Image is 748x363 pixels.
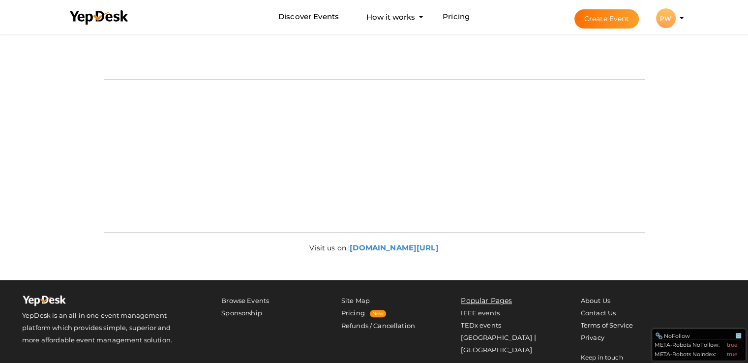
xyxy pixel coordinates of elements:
a: Site Map [341,297,370,304]
div: PW [656,8,676,28]
div: Minimize [735,332,743,340]
a: Privacy [581,333,604,341]
a: [DOMAIN_NAME][URL] [350,243,439,252]
a: [GEOGRAPHIC_DATA] [461,346,532,354]
span: | [534,333,536,342]
img: Yepdesk [22,295,66,309]
button: PW [653,8,679,29]
div: META-Robots NoIndex: [655,349,743,358]
button: Create Event [574,9,639,29]
a: Pricing [341,309,365,317]
a: [GEOGRAPHIC_DATA] [461,333,532,341]
a: Browse Events [221,297,269,304]
a: TEDx events [461,321,501,329]
a: About Us [581,297,610,304]
a: IEEE events [461,309,500,317]
div: true [727,341,738,349]
a: Pricing [443,8,470,26]
a: Sponsorship [221,309,262,317]
a: Refunds / Cancellation [341,322,415,330]
button: How it works [363,8,418,26]
a: Terms of Service [581,321,633,329]
p: YepDesk is an all in one event management platform which provides simple, superior and more affor... [22,309,187,346]
a: Discover Events [278,8,339,26]
div: META-Robots NoFollow: [655,339,743,349]
label: Visit us on : [309,243,350,253]
profile-pic: PW [656,15,676,22]
li: Popular Pages [461,295,546,307]
div: true [727,350,738,358]
div: NoFollow [655,332,735,340]
span: New [370,310,386,317]
a: Contact Us [581,309,616,317]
